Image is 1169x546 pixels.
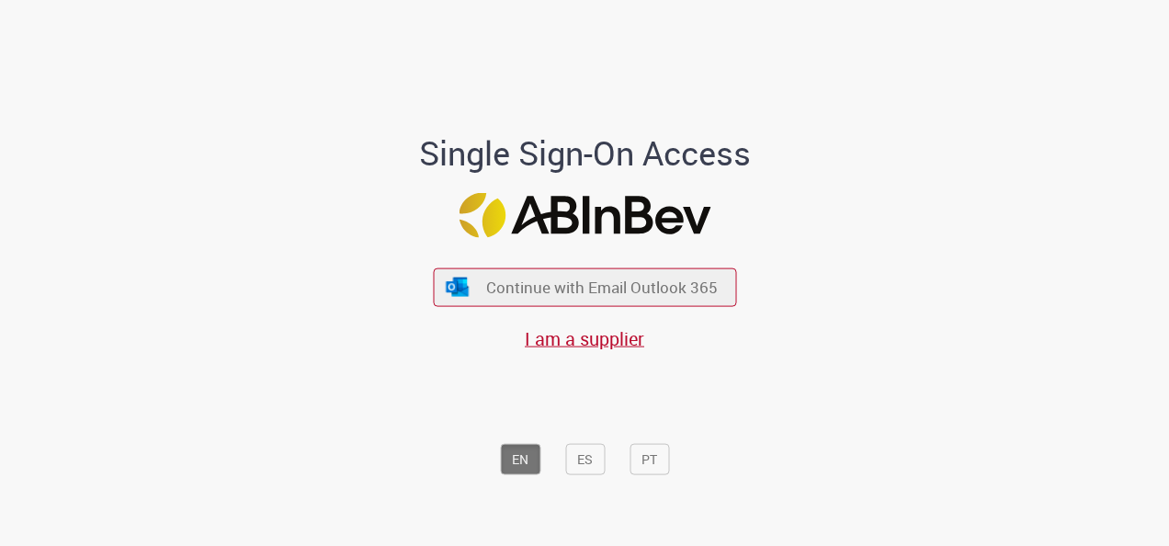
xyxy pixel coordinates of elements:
[459,193,710,238] img: Logo ABInBev
[433,268,736,306] button: ícone Azure/Microsoft 360 Continue with Email Outlook 365
[445,277,471,296] img: ícone Azure/Microsoft 360
[330,134,840,171] h1: Single Sign-On Access
[500,443,540,474] button: EN
[565,443,605,474] button: ES
[525,325,644,350] a: I am a supplier
[486,277,718,298] span: Continue with Email Outlook 365
[630,443,669,474] button: PT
